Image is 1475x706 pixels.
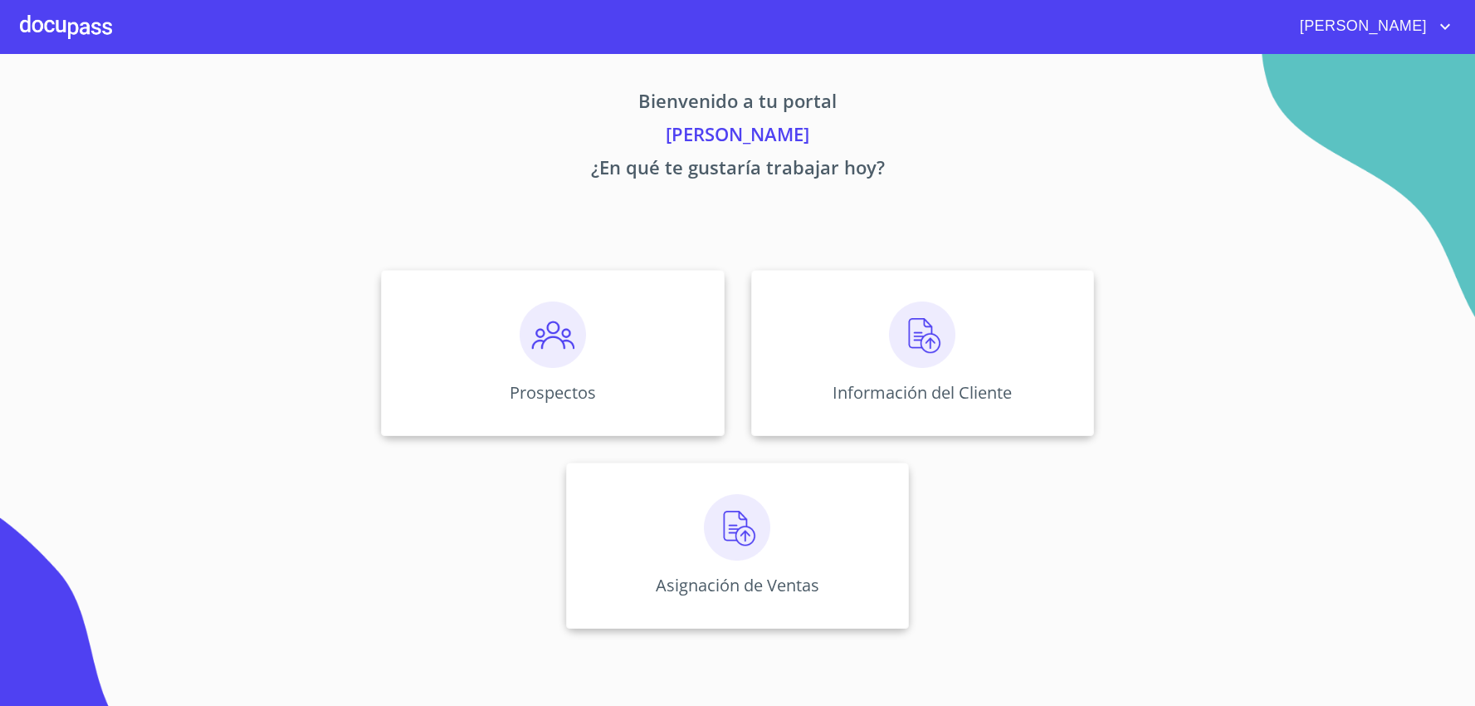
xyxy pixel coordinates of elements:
img: carga.png [704,494,770,561]
button: account of current user [1287,13,1455,40]
img: carga.png [889,302,955,368]
p: Prospectos [510,381,596,404]
p: Bienvenido a tu portal [227,87,1249,120]
p: [PERSON_NAME] [227,120,1249,154]
p: Información del Cliente [833,381,1012,404]
p: Asignación de Ventas [656,574,819,596]
p: ¿En qué te gustaría trabajar hoy? [227,154,1249,187]
img: prospectos.png [520,302,586,368]
span: [PERSON_NAME] [1287,13,1435,40]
